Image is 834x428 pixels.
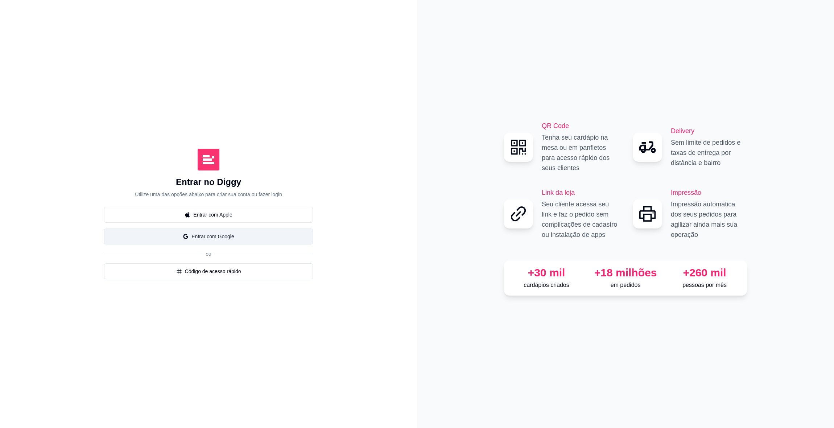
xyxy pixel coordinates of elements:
p: pessoas por mês [668,281,741,289]
p: Tenha seu cardápio na mesa ou em panfletos para acesso rápido dos seus clientes [542,132,618,173]
button: googleEntrar com Google [104,229,313,244]
h2: Delivery [671,126,747,136]
p: Impressão automática dos seus pedidos para agilizar ainda mais sua operação [671,199,747,240]
h2: QR Code [542,121,618,131]
span: number [176,268,182,274]
h2: Impressão [671,188,747,198]
img: Diggy [198,149,219,170]
h2: Link da loja [542,188,618,198]
p: Utilize uma das opções abaixo para criar sua conta ou fazer login [135,191,282,198]
div: +30 mil [510,266,583,279]
span: ou [203,251,214,257]
h1: Entrar no Diggy [176,176,241,188]
p: Seu cliente acessa seu link e faz o pedido sem complicações de cadastro ou instalação de apps [542,199,618,240]
p: em pedidos [589,281,662,289]
button: numberCódigo de acesso rápido [104,263,313,279]
span: google [183,234,189,239]
div: +260 mil [668,266,741,279]
span: apple [185,212,190,218]
p: cardápios criados [510,281,583,289]
div: +18 milhões [589,266,662,279]
button: appleEntrar com Apple [104,207,313,223]
p: Sem limite de pedidos e taxas de entrega por distância e bairro [671,137,747,168]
